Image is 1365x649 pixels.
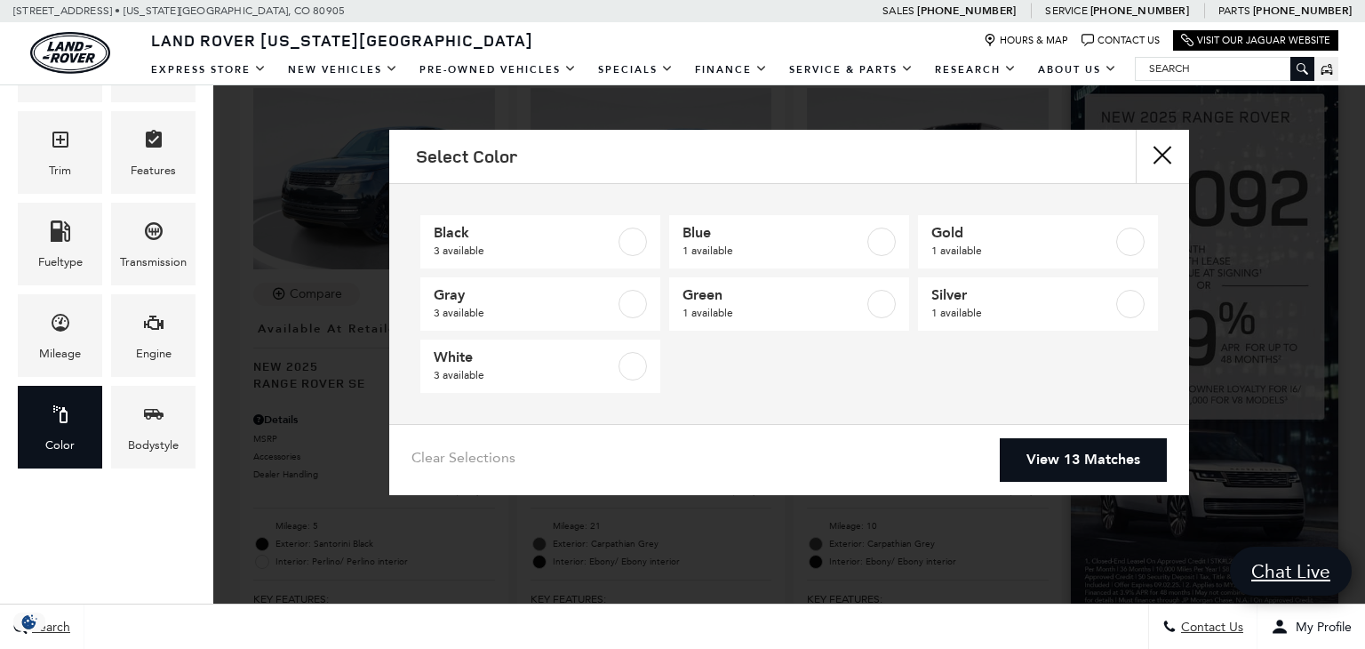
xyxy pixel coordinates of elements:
span: Black [434,224,615,242]
a: Pre-Owned Vehicles [409,54,587,85]
span: 3 available [434,242,615,260]
span: Transmission [143,216,164,252]
h2: Select Color [416,147,517,166]
div: Features [131,161,176,180]
span: 1 available [931,242,1113,260]
div: Trim [49,161,71,180]
span: Color [50,399,71,436]
span: Parts [1218,4,1250,17]
a: Chat Live [1230,547,1352,596]
span: Service [1045,4,1087,17]
div: EngineEngine [111,294,196,377]
span: 1 available [931,304,1113,322]
div: Bodystyle [128,436,179,455]
a: About Us [1027,54,1128,85]
a: [STREET_ADDRESS] • [US_STATE][GEOGRAPHIC_DATA], CO 80905 [13,4,345,17]
div: ColorColor [18,386,102,469]
div: Color [45,436,75,455]
span: 1 available [682,242,864,260]
span: Gold [931,224,1113,242]
a: EXPRESS STORE [140,54,277,85]
div: Transmission [120,252,187,272]
span: Fueltype [50,216,71,252]
a: Finance [684,54,778,85]
a: Clear Selections [411,449,515,470]
a: Gold1 available [918,215,1158,268]
span: Silver [931,286,1113,304]
a: Contact Us [1082,34,1160,47]
div: Fueltype [38,252,83,272]
button: close [1136,130,1189,183]
div: FeaturesFeatures [111,111,196,194]
a: White3 available [420,340,660,393]
span: Blue [682,224,864,242]
nav: Main Navigation [140,54,1128,85]
span: Trim [50,124,71,161]
span: Engine [143,308,164,344]
a: Blue1 available [669,215,909,268]
a: Black3 available [420,215,660,268]
a: Silver1 available [918,277,1158,331]
span: Green [682,286,864,304]
span: Land Rover [US_STATE][GEOGRAPHIC_DATA] [151,29,533,51]
div: Mileage [39,344,81,364]
a: [PHONE_NUMBER] [1253,4,1352,18]
span: My Profile [1289,620,1352,635]
div: TransmissionTransmission [111,203,196,285]
a: Gray3 available [420,277,660,331]
img: Land Rover [30,32,110,74]
a: [PHONE_NUMBER] [917,4,1016,18]
a: [PHONE_NUMBER] [1090,4,1189,18]
a: Hours & Map [984,34,1068,47]
span: Bodystyle [143,399,164,436]
a: Research [924,54,1027,85]
div: BodystyleBodystyle [111,386,196,469]
span: Gray [434,286,615,304]
a: land-rover [30,32,110,74]
a: Service & Parts [778,54,924,85]
span: 3 available [434,366,615,384]
a: View 13 Matches [1000,438,1167,482]
div: Engine [136,344,172,364]
img: Opt-Out Icon [9,613,50,631]
div: FueltypeFueltype [18,203,102,285]
div: TrimTrim [18,111,102,194]
span: Features [143,124,164,161]
div: MileageMileage [18,294,102,377]
span: 1 available [682,304,864,322]
input: Search [1136,58,1313,79]
span: Chat Live [1242,559,1339,583]
span: White [434,349,615,366]
a: New Vehicles [277,54,409,85]
button: Open user profile menu [1257,605,1365,649]
a: Land Rover [US_STATE][GEOGRAPHIC_DATA] [140,29,544,51]
a: Green1 available [669,277,909,331]
span: Mileage [50,308,71,344]
section: Click to Open Cookie Consent Modal [9,613,50,631]
span: 3 available [434,304,615,322]
span: Contact Us [1177,620,1243,635]
a: Visit Our Jaguar Website [1181,34,1330,47]
span: Sales [882,4,914,17]
a: Specials [587,54,684,85]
